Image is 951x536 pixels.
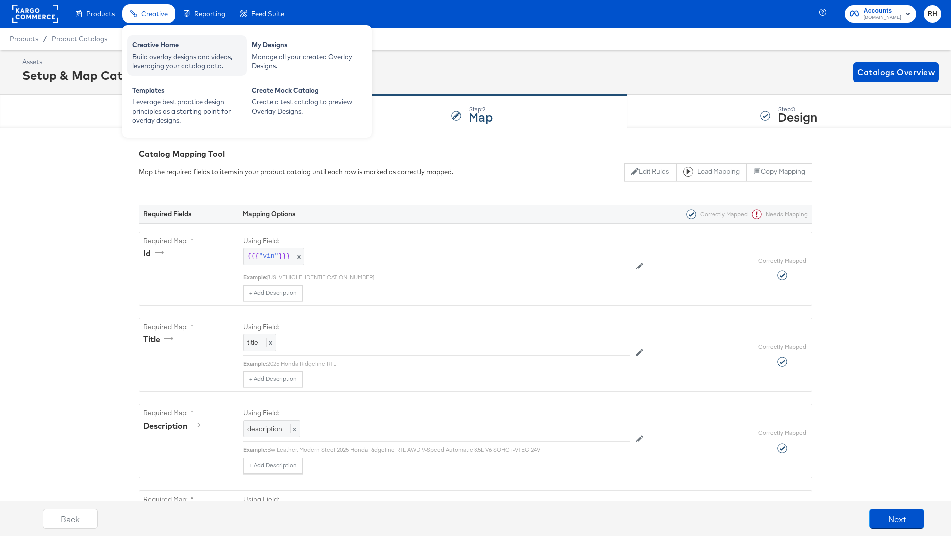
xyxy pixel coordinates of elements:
[747,163,812,181] button: Copy Mapping
[243,273,267,281] div: Example:
[259,252,278,261] span: "vin"
[278,252,290,261] span: }}}
[469,108,493,125] strong: Map
[247,424,282,433] span: description
[43,509,98,529] button: Back
[267,446,630,454] div: Bw Leather. Modern Steel 2025 Honda Ridgeline RTL AWD 9-Speed Automatic 3.5L V6 SOHC i-VTEC 24V
[22,57,148,67] div: Assets
[38,35,52,43] span: /
[778,106,817,113] div: Step: 3
[194,10,225,18] span: Reporting
[139,167,453,177] div: Map the required fields to items in your product catalog until each row is marked as correctly ma...
[758,257,806,265] label: Correctly Mapped
[853,62,939,82] button: Catalogs Overview
[52,35,107,43] a: Product Catalogs
[758,343,806,351] label: Correctly Mapped
[292,248,304,265] span: x
[290,424,296,433] span: x
[243,322,630,332] label: Using Field:
[864,6,901,16] span: Accounts
[22,67,148,84] div: Setup & Map Catalog
[748,209,808,219] div: Needs Mapping
[243,408,630,418] label: Using Field:
[86,10,115,18] span: Products
[243,236,630,246] label: Using Field:
[682,209,748,219] div: Correctly Mapped
[924,5,941,23] button: RH
[243,360,267,368] div: Example:
[143,248,167,259] div: id
[864,14,901,22] span: [DOMAIN_NAME]
[143,209,192,218] strong: Required Fields
[243,285,303,301] button: + Add Description
[928,8,937,20] span: RH
[243,371,303,387] button: + Add Description
[243,458,303,474] button: + Add Description
[251,10,284,18] span: Feed Suite
[266,338,272,347] span: x
[624,163,676,181] button: Edit Rules
[758,429,806,437] label: Correctly Mapped
[143,334,177,345] div: title
[143,420,204,432] div: description
[243,209,296,218] strong: Mapping Options
[845,5,916,23] button: Accounts[DOMAIN_NAME]
[676,163,747,181] button: Load Mapping
[857,65,935,79] span: Catalogs Overview
[243,446,267,454] div: Example:
[247,252,259,261] span: {{{
[469,106,493,113] div: Step: 2
[143,322,235,332] label: Required Map: *
[143,408,235,418] label: Required Map: *
[139,148,812,160] div: Catalog Mapping Tool
[869,509,924,529] button: Next
[778,108,817,125] strong: Design
[267,360,630,368] div: 2025 Honda Ridgeline RTL
[143,236,235,246] label: Required Map: *
[10,35,38,43] span: Products
[247,338,258,347] span: title
[141,10,168,18] span: Creative
[267,273,630,281] div: [US_VEHICLE_IDENTIFICATION_NUMBER]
